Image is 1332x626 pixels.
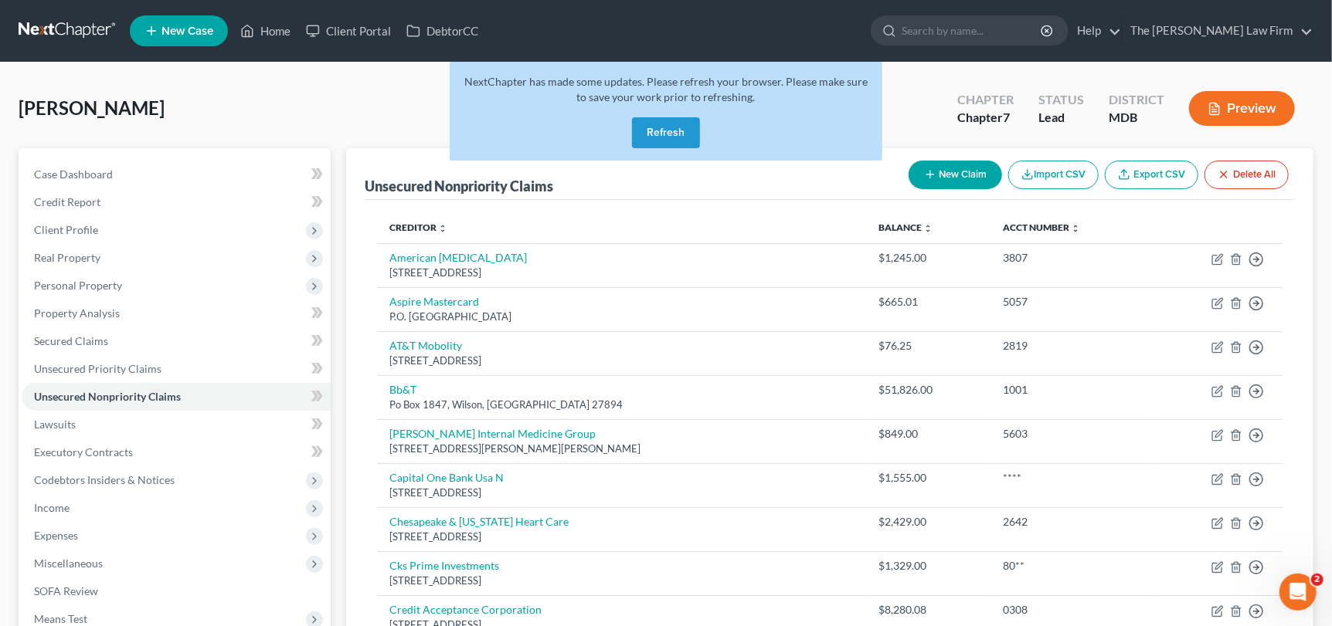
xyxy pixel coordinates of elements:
[1189,91,1295,126] button: Preview
[878,294,978,310] div: $665.01
[389,266,854,280] div: [STREET_ADDRESS]
[34,306,120,320] span: Property Analysis
[34,501,70,514] span: Income
[389,530,854,544] div: [STREET_ADDRESS]
[389,442,854,456] div: [STREET_ADDRESS][PERSON_NAME][PERSON_NAME]
[632,117,700,148] button: Refresh
[34,445,133,459] span: Executory Contracts
[22,327,331,355] a: Secured Claims
[1109,109,1164,127] div: MDB
[1003,514,1139,530] div: 2642
[464,75,868,103] span: NextChapter has made some updates. Please refresh your browser. Please make sure to save your wor...
[22,299,331,327] a: Property Analysis
[22,438,331,466] a: Executory Contracts
[1038,91,1084,109] div: Status
[923,224,933,233] i: unfold_more
[389,398,854,412] div: Po Box 1847, Wilson, [GEOGRAPHIC_DATA] 27894
[1003,338,1139,354] div: 2819
[1003,602,1139,618] div: 0308
[399,17,486,45] a: DebtorCC
[1311,574,1324,586] span: 2
[1003,250,1139,266] div: 3807
[878,426,978,442] div: $849.00
[1205,161,1289,189] button: Delete All
[34,362,161,375] span: Unsecured Priority Claims
[909,161,1002,189] button: New Claim
[1038,109,1084,127] div: Lead
[389,471,504,484] a: Capital One Bank Usa N
[389,339,462,352] a: AT&T Mobolity
[389,574,854,588] div: [STREET_ADDRESS]
[22,383,331,411] a: Unsecured Nonpriority Claims
[1109,91,1164,109] div: District
[389,603,542,616] a: Credit Acceptance Corporation
[233,17,298,45] a: Home
[389,310,854,324] div: P.O. [GEOGRAPHIC_DATA]
[389,383,416,396] a: Bb&T
[438,224,447,233] i: unfold_more
[34,584,98,597] span: SOFA Review
[365,177,553,195] div: Unsecured Nonpriority Claims
[389,222,447,233] a: Creditor unfold_more
[34,223,98,236] span: Client Profile
[22,577,331,605] a: SOFA Review
[957,109,1014,127] div: Chapter
[878,382,978,398] div: $51,826.00
[1003,110,1010,124] span: 7
[1003,382,1139,398] div: 1001
[1279,574,1317,611] iframe: Intercom live chat
[1008,161,1099,189] button: Import CSV
[34,251,100,264] span: Real Property
[878,558,978,574] div: $1,329.00
[34,167,113,181] span: Case Dashboard
[389,427,596,440] a: [PERSON_NAME] Internal Medicine Group
[34,334,108,347] span: Secured Claims
[1071,224,1080,233] i: unfold_more
[34,279,122,292] span: Personal Property
[34,612,87,625] span: Means Test
[1105,161,1198,189] a: Export CSV
[389,486,854,500] div: [STREET_ADDRESS]
[389,354,854,368] div: [STREET_ADDRESS]
[1003,222,1080,233] a: Acct Number unfold_more
[878,602,978,618] div: $8,280.08
[19,96,165,119] span: [PERSON_NAME]
[389,251,527,264] a: American [MEDICAL_DATA]
[298,17,399,45] a: Client Portal
[389,295,479,308] a: Aspire Mastercard
[34,418,76,431] span: Lawsuits
[389,559,499,572] a: Cks Prime Investments
[34,195,100,208] span: Credit Report
[22,355,331,383] a: Unsecured Priority Claims
[902,16,1043,45] input: Search by name...
[878,470,978,486] div: $1,555.00
[1123,17,1313,45] a: The [PERSON_NAME] Law Firm
[878,250,978,266] div: $1,245.00
[161,25,213,37] span: New Case
[1069,17,1121,45] a: Help
[34,557,103,570] span: Miscellaneous
[22,411,331,438] a: Lawsuits
[389,515,569,528] a: Chesapeake & [US_STATE] Heart Care
[1003,294,1139,310] div: 5057
[878,514,978,530] div: $2,429.00
[1003,426,1139,442] div: 5603
[22,188,331,216] a: Credit Report
[878,222,933,233] a: Balance unfold_more
[878,338,978,354] div: $76.25
[957,91,1014,109] div: Chapter
[34,529,78,542] span: Expenses
[34,473,175,486] span: Codebtors Insiders & Notices
[22,161,331,188] a: Case Dashboard
[34,390,181,403] span: Unsecured Nonpriority Claims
